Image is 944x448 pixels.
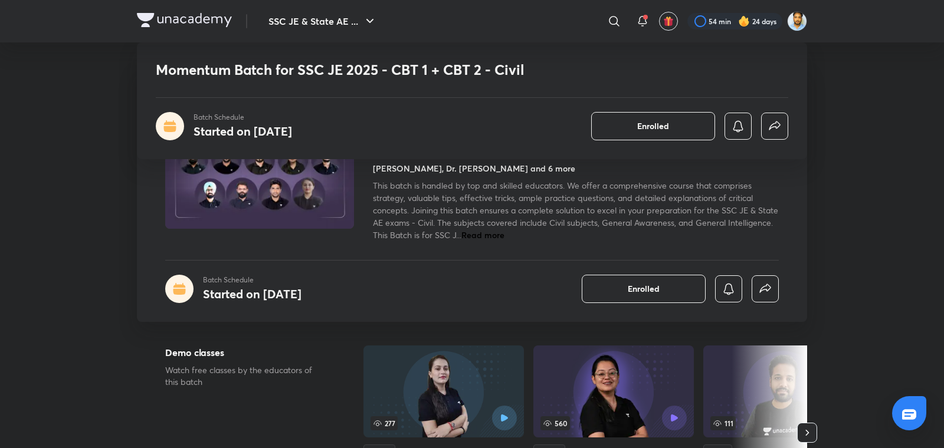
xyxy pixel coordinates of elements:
span: 111 [710,416,736,430]
p: Watch free classes by the educators of this batch [165,364,326,388]
img: Thumbnail [163,121,356,230]
h1: Momentum Batch for SSC JE 2025 - CBT 1 + CBT 2 - Civil [156,61,618,78]
h4: Started on [DATE] [203,286,301,302]
span: Read more [461,229,504,241]
img: Kunal Pradeep [787,11,807,31]
img: streak [738,15,750,27]
button: Enrolled [582,275,706,303]
img: avatar [663,16,674,27]
span: Enrolled [628,283,660,295]
button: Enrolled [591,112,715,140]
button: SSC JE & State AE ... [261,9,384,33]
h4: Started on [DATE] [194,123,292,139]
button: avatar [659,12,678,31]
p: Batch Schedule [203,275,301,285]
span: 277 [371,416,398,430]
span: 560 [540,416,570,430]
h4: [PERSON_NAME], Dr. [PERSON_NAME] and 6 more [373,162,575,174]
img: Company Logo [137,13,232,27]
span: Enrolled [637,120,669,132]
span: This batch is handled by top and skilled educators. We offer a comprehensive course that comprise... [373,180,778,241]
a: Company Logo [137,13,232,30]
h5: Demo classes [165,345,326,360]
p: Batch Schedule [194,112,292,123]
